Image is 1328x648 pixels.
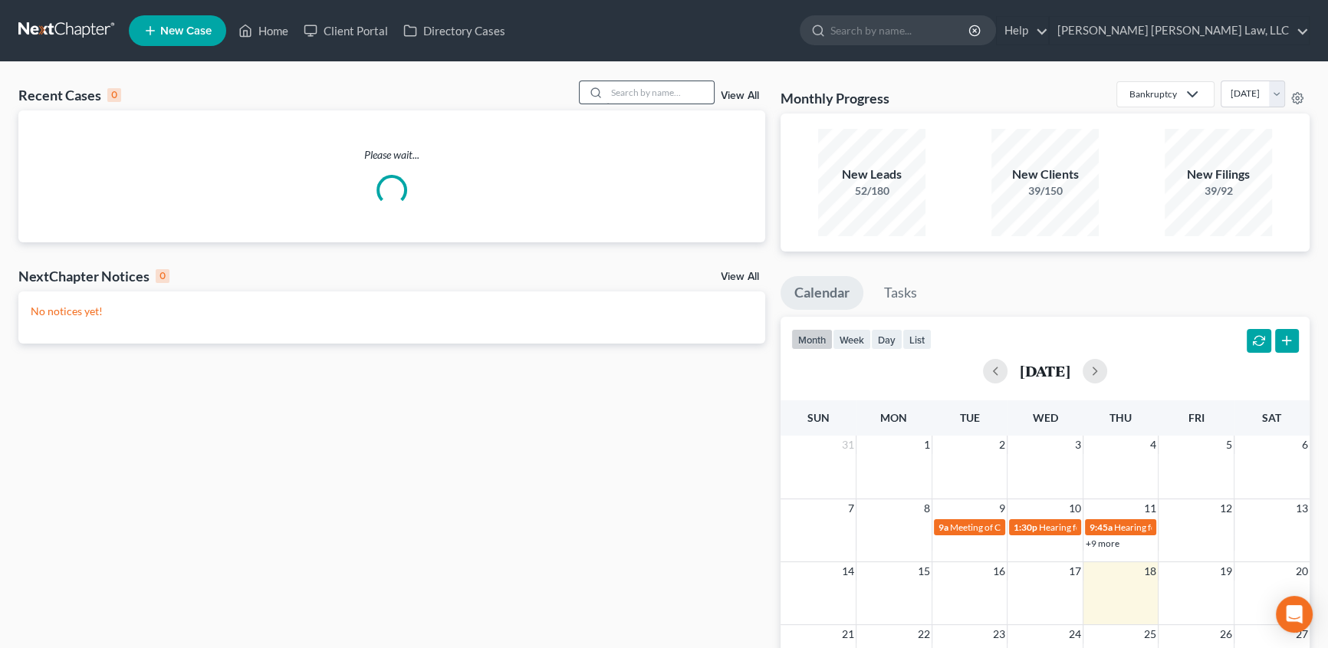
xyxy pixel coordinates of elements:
a: Client Portal [296,17,396,44]
div: 0 [156,269,169,283]
span: 16 [991,562,1007,581]
span: 17 [1067,562,1083,581]
span: 25 [1142,625,1158,643]
span: 27 [1294,625,1310,643]
a: Home [231,17,296,44]
span: New Case [160,25,212,37]
span: 1:30p [1014,521,1037,533]
span: Hearing for [PERSON_NAME] [1039,521,1159,533]
div: Recent Cases [18,86,121,104]
p: Please wait... [18,147,765,163]
a: Directory Cases [396,17,513,44]
a: +9 more [1086,538,1119,549]
span: 3 [1073,436,1083,454]
button: day [871,329,902,350]
div: 39/150 [991,183,1099,199]
span: 9 [998,499,1007,518]
div: 0 [107,88,121,102]
span: 24 [1067,625,1083,643]
button: list [902,329,932,350]
button: week [833,329,871,350]
span: 15 [916,562,932,581]
span: 4 [1149,436,1158,454]
span: Sat [1262,411,1281,424]
span: 19 [1218,562,1234,581]
h2: [DATE] [1020,363,1070,379]
span: 22 [916,625,932,643]
div: New Leads [818,166,925,183]
div: Open Intercom Messenger [1276,596,1313,633]
button: month [791,329,833,350]
span: 23 [991,625,1007,643]
a: View All [721,271,759,282]
span: 31 [840,436,856,454]
a: Help [997,17,1048,44]
a: View All [721,90,759,101]
div: New Clients [991,166,1099,183]
span: 20 [1294,562,1310,581]
span: Thu [1109,411,1132,424]
div: 39/92 [1165,183,1272,199]
p: No notices yet! [31,304,753,319]
a: Calendar [781,276,863,310]
span: 5 [1224,436,1234,454]
a: Tasks [870,276,931,310]
span: 9:45a [1090,521,1113,533]
span: 11 [1142,499,1158,518]
span: 12 [1218,499,1234,518]
div: New Filings [1165,166,1272,183]
span: 10 [1067,499,1083,518]
input: Search by name... [830,16,971,44]
span: Fri [1188,411,1205,424]
span: 2 [998,436,1007,454]
span: Sun [807,411,830,424]
div: 52/180 [818,183,925,199]
span: Meeting of Creditors for [PERSON_NAME] [950,521,1120,533]
div: Bankruptcy [1129,87,1177,100]
span: 13 [1294,499,1310,518]
div: NextChapter Notices [18,267,169,285]
h3: Monthly Progress [781,89,889,107]
a: [PERSON_NAME] [PERSON_NAME] Law, LLC [1050,17,1309,44]
span: 8 [922,499,932,518]
span: 18 [1142,562,1158,581]
span: 21 [840,625,856,643]
span: 6 [1300,436,1310,454]
span: Tue [959,411,979,424]
input: Search by name... [606,81,714,104]
span: Wed [1032,411,1057,424]
span: 1 [922,436,932,454]
span: 7 [846,499,856,518]
span: 14 [840,562,856,581]
span: Mon [880,411,907,424]
span: Hearing for [PERSON_NAME] & [PERSON_NAME] [1114,521,1315,533]
span: 26 [1218,625,1234,643]
span: 9a [938,521,948,533]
